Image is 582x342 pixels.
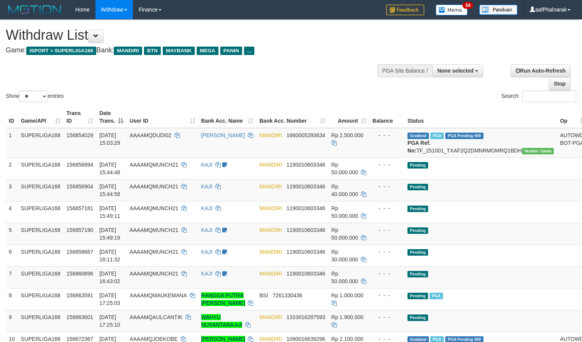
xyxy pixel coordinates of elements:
[6,4,64,15] img: MOTION_logo.png
[372,131,401,139] div: - - -
[66,314,93,320] span: 156863601
[404,106,557,128] th: Status
[445,133,483,139] span: PGA Pending
[259,132,282,138] span: MANDIRI
[6,201,18,223] td: 4
[407,227,428,234] span: Pending
[66,183,93,190] span: 156856904
[286,314,325,320] span: Copy 1310016287593 to clipboard
[286,227,325,233] span: Copy 1190010603346 to clipboard
[99,314,120,328] span: [DATE] 17:25:10
[99,162,120,175] span: [DATE] 15:44:48
[479,5,517,15] img: panduan.png
[386,5,424,15] img: Feedback.jpg
[462,2,473,9] span: 34
[407,271,428,277] span: Pending
[66,249,93,255] span: 156858667
[256,106,328,128] th: Bank Acc. Number: activate to sort column ascending
[99,183,120,197] span: [DATE] 15:44:58
[18,201,64,223] td: SUPERLIGA168
[220,47,242,55] span: PANIN
[286,162,325,168] span: Copy 1190010603346 to clipboard
[259,162,282,168] span: MANDIRI
[6,28,380,43] h1: Withdraw List
[511,64,571,77] a: Run Auto-Refresh
[201,314,242,328] a: WAHYU NUSANTARA AJI
[129,271,178,277] span: AAAAMQMUNCH21
[259,292,268,298] span: BSI
[129,162,178,168] span: AAAAMQMUNCH21
[18,179,64,201] td: SUPERLIGA168
[522,148,554,154] span: Vendor URL: https://trx31.1velocity.biz
[407,184,428,190] span: Pending
[407,133,429,139] span: Grabbed
[129,292,186,298] span: AAAAMQMAUKEMANA
[286,205,325,211] span: Copy 1190010603346 to clipboard
[404,128,557,158] td: TF_251001_TXAF2Q2DMNRMOMRQ1BDH
[6,266,18,288] td: 7
[430,133,444,139] span: Marked by aafsoycanthlai
[407,140,430,154] b: PGA Ref. No:
[522,91,576,102] input: Search:
[331,271,358,284] span: Rp 50.000.000
[26,47,96,55] span: ISPORT > SUPERLIGA168
[259,336,282,342] span: MANDIRI
[6,288,18,310] td: 8
[286,183,325,190] span: Copy 1190010603346 to clipboard
[6,223,18,245] td: 5
[66,227,93,233] span: 156857190
[126,106,198,128] th: User ID: activate to sort column ascending
[18,310,64,332] td: SUPERLIGA168
[331,162,358,175] span: Rp 50.000.000
[372,183,401,190] div: - - -
[129,249,178,255] span: AAAAMQMUNCH21
[331,292,364,298] span: Rp 1.000.000
[66,205,93,211] span: 156857181
[437,68,474,74] span: None selected
[6,47,380,54] h4: Game: Bank:
[96,106,126,128] th: Date Trans.: activate to sort column descending
[201,249,213,255] a: KAJI
[18,128,64,158] td: SUPERLIGA168
[331,336,364,342] span: Rp 2.100.000
[372,270,401,277] div: - - -
[377,64,432,77] div: PGA Site Balance /
[99,227,120,241] span: [DATE] 15:49:19
[18,106,64,128] th: Game/API: activate to sort column ascending
[432,64,483,77] button: None selected
[129,183,178,190] span: AAAAMQMUNCH21
[286,132,325,138] span: Copy 1660005293634 to clipboard
[201,292,245,306] a: RANGGA PUTRA [PERSON_NAME]
[407,293,428,299] span: Pending
[549,77,571,90] a: Stop
[369,106,404,128] th: Balance
[99,249,120,263] span: [DATE] 16:11:32
[99,205,120,219] span: [DATE] 15:49:11
[259,314,282,320] span: MANDIRI
[114,47,142,55] span: MANDIRI
[372,248,401,256] div: - - -
[501,91,576,102] label: Search:
[6,157,18,179] td: 2
[331,183,358,197] span: Rp 40.000.000
[163,47,195,55] span: MAYBANK
[286,336,325,342] span: Copy 1090016639296 to clipboard
[18,223,64,245] td: SUPERLIGA168
[331,227,358,241] span: Rp 50.000.000
[66,271,93,277] span: 156860696
[286,271,325,277] span: Copy 1190010603346 to clipboard
[201,183,213,190] a: KAJI
[372,161,401,169] div: - - -
[99,271,120,284] span: [DATE] 16:43:02
[66,132,93,138] span: 156854029
[19,91,48,102] select: Showentries
[430,293,443,299] span: Marked by aafsoycanthlai
[407,206,428,212] span: Pending
[259,183,282,190] span: MANDIRI
[129,314,182,320] span: AAAAMQAULCANTIK
[18,245,64,266] td: SUPERLIGA168
[6,179,18,201] td: 3
[328,106,370,128] th: Amount: activate to sort column ascending
[18,266,64,288] td: SUPERLIGA168
[201,162,213,168] a: KAJI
